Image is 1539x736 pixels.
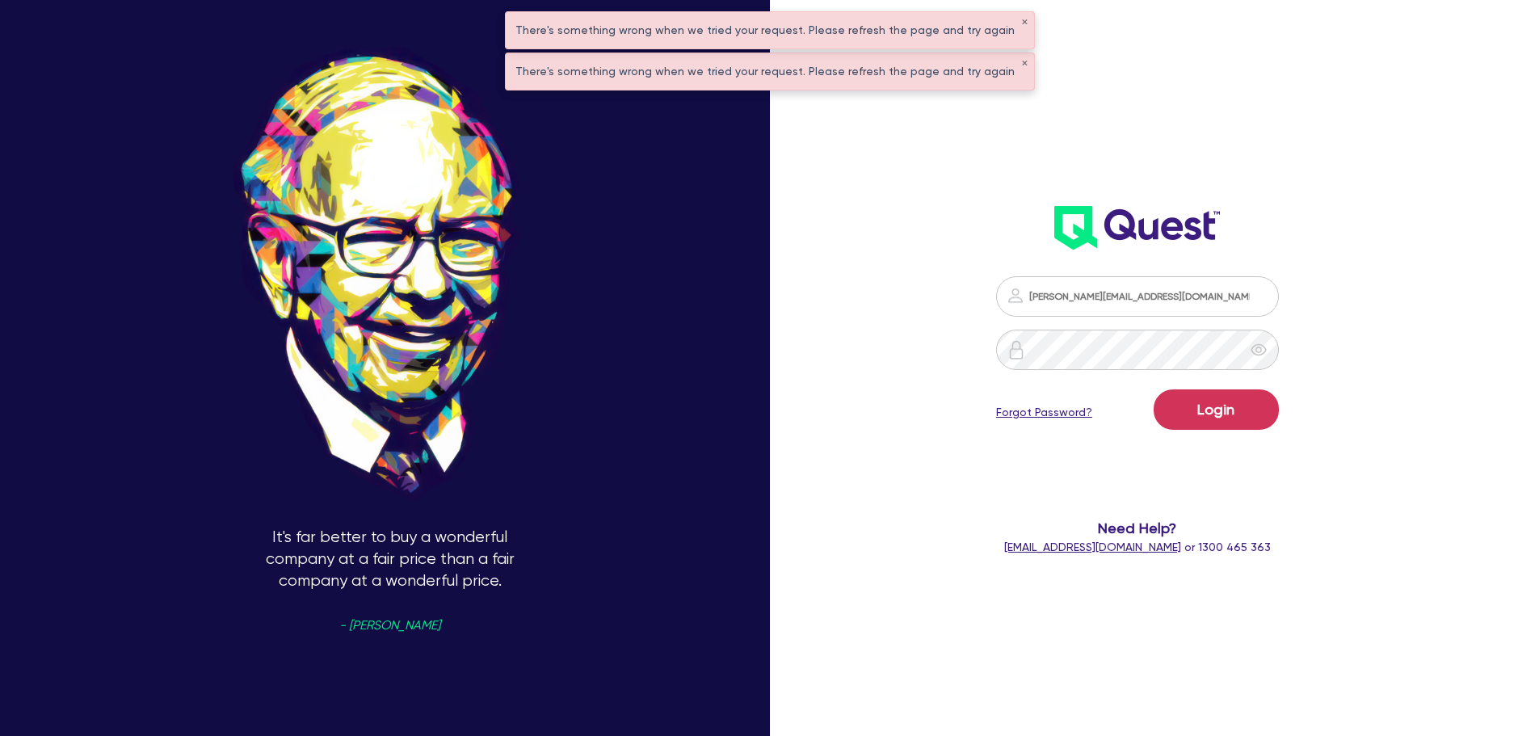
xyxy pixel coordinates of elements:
[1021,60,1028,68] button: ✕
[1021,19,1028,27] button: ✕
[1154,389,1279,430] button: Login
[931,517,1344,539] span: Need Help?
[1006,286,1025,305] img: icon-password
[506,12,1034,48] div: There's something wrong when we tried your request. Please refresh the page and try again
[339,620,440,632] span: - [PERSON_NAME]
[996,404,1092,421] a: Forgot Password?
[1007,340,1026,360] img: icon-password
[1054,206,1220,250] img: wH2k97JdezQIQAAAABJRU5ErkJggg==
[506,53,1034,90] div: There's something wrong when we tried your request. Please refresh the page and try again
[1004,540,1271,553] span: or 1300 465 363
[1251,342,1267,358] span: eye
[996,276,1279,317] input: Email address
[1004,540,1181,553] a: [EMAIL_ADDRESS][DOMAIN_NAME]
